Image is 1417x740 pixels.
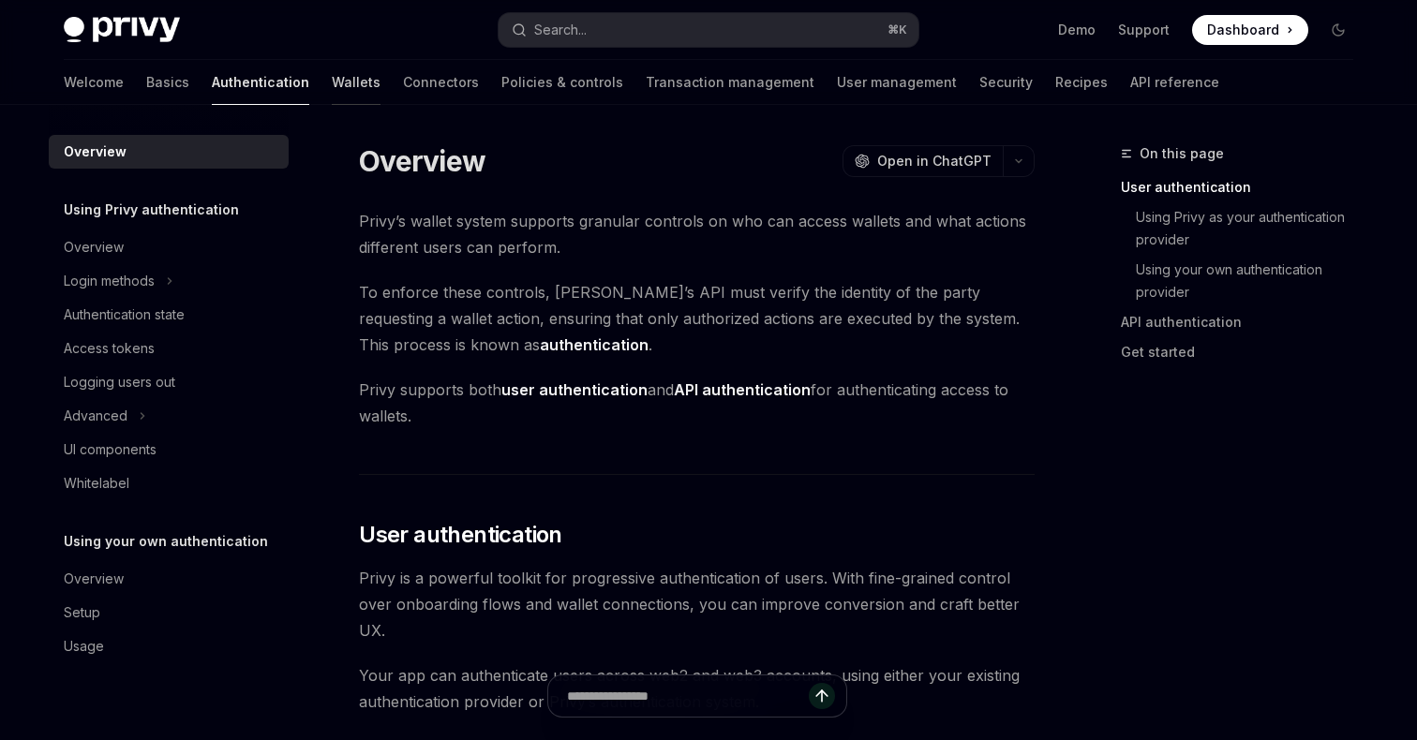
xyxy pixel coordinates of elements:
[49,596,289,629] a: Setup
[359,208,1035,260] span: Privy’s wallet system supports granular controls on who can access wallets and what actions diffe...
[49,399,289,433] button: Advanced
[49,433,289,466] a: UI components
[64,337,155,360] div: Access tokens
[146,60,189,105] a: Basics
[359,565,1035,644] span: Privy is a powerful toolkit for progressive authentication of users. With fine-grained control ov...
[501,380,648,399] strong: user authentication
[332,60,380,105] a: Wallets
[1118,21,1170,39] a: Support
[49,332,289,365] a: Access tokens
[64,601,100,624] div: Setup
[49,365,289,399] a: Logging users out
[1207,21,1279,39] span: Dashboard
[809,683,835,709] button: Send message
[64,17,180,43] img: dark logo
[1323,15,1353,45] button: Toggle dark mode
[501,60,623,105] a: Policies & controls
[359,279,1035,358] span: To enforce these controls, [PERSON_NAME]’s API must verify the identity of the party requesting a...
[49,135,289,169] a: Overview
[499,13,918,47] button: Search...⌘K
[64,530,268,553] h5: Using your own authentication
[540,335,649,354] strong: authentication
[1058,21,1096,39] a: Demo
[674,380,811,399] strong: API authentication
[64,568,124,590] div: Overview
[843,145,1003,177] button: Open in ChatGPT
[49,562,289,596] a: Overview
[359,520,562,550] span: User authentication
[49,264,289,298] button: Login methods
[64,472,129,495] div: Whitelabel
[64,141,127,163] div: Overview
[64,270,155,292] div: Login methods
[49,230,289,264] a: Overview
[1192,15,1308,45] a: Dashboard
[64,405,127,427] div: Advanced
[64,236,124,259] div: Overview
[1121,255,1368,307] a: Using your own authentication provider
[877,152,992,170] span: Open in ChatGPT
[1130,60,1219,105] a: API reference
[403,60,479,105] a: Connectors
[1121,202,1368,255] a: Using Privy as your authentication provider
[887,22,907,37] span: ⌘ K
[64,303,185,326] div: Authentication state
[359,377,1035,429] span: Privy supports both and for authenticating access to wallets.
[1140,142,1224,165] span: On this page
[646,60,814,105] a: Transaction management
[64,635,104,658] div: Usage
[1121,307,1368,337] a: API authentication
[64,199,239,221] h5: Using Privy authentication
[64,438,157,461] div: UI components
[64,60,124,105] a: Welcome
[1121,337,1368,367] a: Get started
[49,629,289,663] a: Usage
[1121,172,1368,202] a: User authentication
[64,371,175,393] div: Logging users out
[49,466,289,500] a: Whitelabel
[359,662,1035,715] span: Your app can authenticate users across web2 and web3 accounts, using either your existing authent...
[979,60,1033,105] a: Security
[359,144,485,178] h1: Overview
[49,298,289,332] a: Authentication state
[212,60,309,105] a: Authentication
[534,19,587,41] div: Search...
[567,675,809,717] input: Ask a question...
[1055,60,1108,105] a: Recipes
[837,60,957,105] a: User management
